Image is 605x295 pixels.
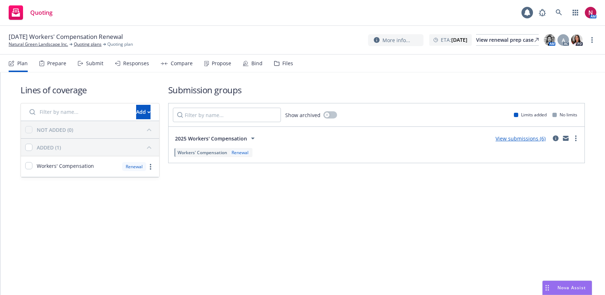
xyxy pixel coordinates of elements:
[173,108,281,122] input: Filter by name...
[476,34,539,46] a: View renewal prep case
[476,35,539,45] div: View renewal prep case
[251,61,263,66] div: Bind
[535,5,550,20] a: Report a Bug
[552,112,577,118] div: No limits
[551,134,560,143] a: circleInformation
[6,3,55,23] a: Quoting
[557,285,586,291] span: Nova Assist
[37,162,94,170] span: Workers' Compensation
[212,61,231,66] div: Propose
[441,36,467,44] span: ETA :
[568,5,583,20] a: Switch app
[9,32,123,41] span: [DATE] Workers' Compensation Renewal
[146,162,155,171] a: more
[171,61,193,66] div: Compare
[571,34,583,46] img: photo
[74,41,102,48] a: Quoting plans
[86,61,103,66] div: Submit
[368,34,423,46] button: More info...
[562,36,565,44] span: A
[37,142,155,153] button: ADDED (1)
[451,36,467,43] strong: [DATE]
[37,124,155,135] button: NOT ADDED (0)
[17,61,28,66] div: Plan
[230,149,250,156] div: Renewal
[37,126,73,134] div: NOT ADDED (0)
[588,36,596,44] a: more
[561,134,570,143] a: mail
[122,162,146,171] div: Renewal
[572,134,580,143] a: more
[585,7,596,18] img: photo
[173,131,259,146] button: 2025 Workers' Compensation
[282,61,293,66] div: Files
[37,144,61,151] div: ADDED (1)
[382,36,410,44] span: More info...
[21,84,160,96] h1: Lines of coverage
[285,111,321,119] span: Show archived
[107,41,133,48] span: Quoting plan
[544,34,555,46] img: photo
[542,281,592,295] button: Nova Assist
[168,84,585,96] h1: Submission groups
[47,61,66,66] div: Prepare
[175,135,247,142] span: 2025 Workers' Compensation
[30,10,53,15] span: Quoting
[136,105,151,119] button: Add
[25,105,132,119] input: Filter by name...
[123,61,149,66] div: Responses
[543,281,552,295] div: Drag to move
[9,41,68,48] a: Natural Green Landscape Inc.
[514,112,547,118] div: Limits added
[552,5,566,20] a: Search
[496,135,546,142] a: View submissions (6)
[178,149,227,156] span: Workers' Compensation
